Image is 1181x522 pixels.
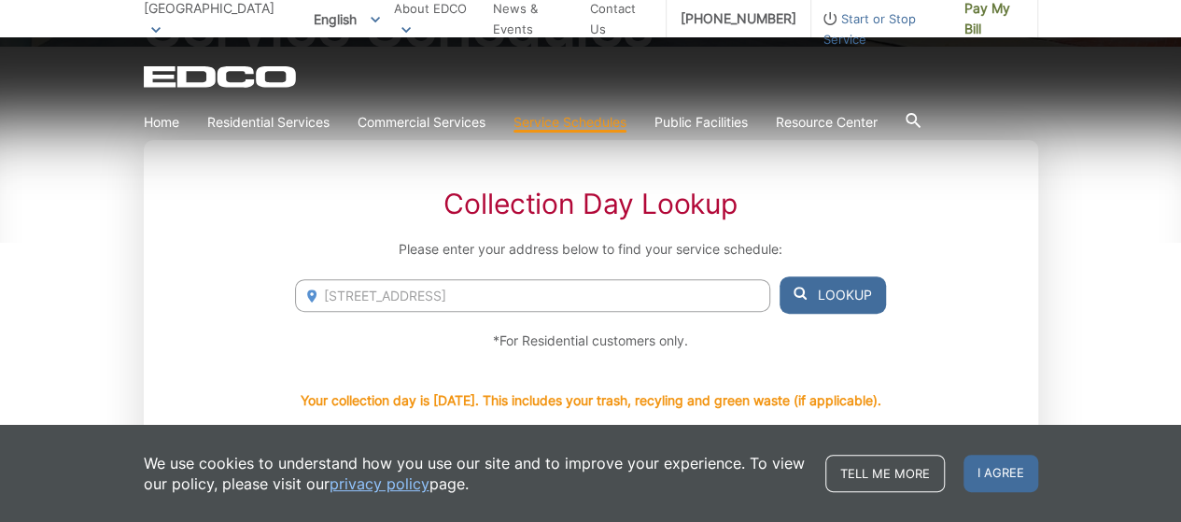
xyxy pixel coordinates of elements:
a: EDCD logo. Return to the homepage. [144,65,299,88]
a: privacy policy [330,473,429,494]
a: Tell me more [825,455,945,492]
a: Home [144,112,179,133]
p: We use cookies to understand how you use our site and to improve your experience. To view our pol... [144,453,807,494]
button: Lookup [780,276,886,314]
a: Resource Center [776,112,878,133]
span: English [300,4,394,35]
p: *For Residential customers only. [295,331,885,351]
p: Your collection day is [DATE]. This includes your trash, recyling and green waste (if applicable). [301,390,881,411]
p: Please enter your address below to find your service schedule: [295,239,885,260]
h2: Collection Day Lookup [295,187,885,220]
a: Public Facilities [654,112,748,133]
input: Enter Address [295,279,769,312]
a: Service Schedules [513,112,626,133]
a: Residential Services [207,112,330,133]
span: I agree [963,455,1038,492]
a: Commercial Services [358,112,485,133]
